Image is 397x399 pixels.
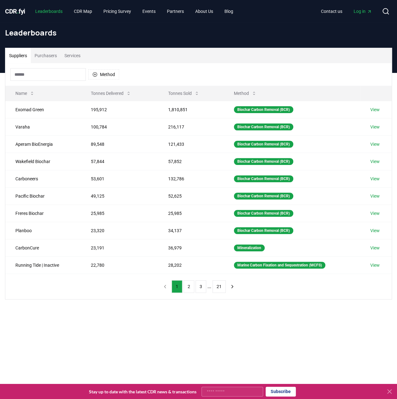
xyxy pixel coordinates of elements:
nav: Main [30,6,238,17]
li: ... [207,283,211,290]
div: Biochar Carbon Removal (BCR) [234,123,293,130]
span: . [17,8,19,15]
a: About Us [190,6,218,17]
td: Aperam BioEnergia [5,135,81,153]
td: 25,985 [158,205,224,222]
span: Log in [354,8,372,14]
a: Leaderboards [30,6,68,17]
td: 23,191 [81,239,158,256]
div: Biochar Carbon Removal (BCR) [234,158,293,165]
td: Exomad Green [5,101,81,118]
a: Log in [349,6,377,17]
a: Pricing Survey [98,6,136,17]
td: 28,202 [158,256,224,274]
div: Biochar Carbon Removal (BCR) [234,141,293,148]
td: CarbonCure [5,239,81,256]
a: View [370,210,380,216]
div: Biochar Carbon Removal (BCR) [234,175,293,182]
a: View [370,124,380,130]
button: Method [229,87,262,100]
button: Services [61,48,84,63]
a: View [370,107,380,113]
button: 21 [212,280,226,293]
a: View [370,227,380,234]
td: 36,979 [158,239,224,256]
td: Wakefield Biochar [5,153,81,170]
button: Suppliers [5,48,31,63]
a: Events [137,6,161,17]
h1: Leaderboards [5,28,392,38]
td: Planboo [5,222,81,239]
div: Biochar Carbon Removal (BCR) [234,193,293,199]
td: 34,137 [158,222,224,239]
a: Partners [162,6,189,17]
button: Tonnes Sold [163,87,204,100]
button: 3 [196,280,206,293]
td: 89,548 [81,135,158,153]
td: 25,985 [81,205,158,222]
td: 52,625 [158,187,224,205]
button: 2 [184,280,194,293]
a: View [370,193,380,199]
td: Varaha [5,118,81,135]
td: 132,786 [158,170,224,187]
td: 121,433 [158,135,224,153]
td: 22,780 [81,256,158,274]
td: Carboneers [5,170,81,187]
td: 216,117 [158,118,224,135]
div: Biochar Carbon Removal (BCR) [234,210,293,217]
a: Blog [219,6,238,17]
td: 100,784 [81,118,158,135]
a: CDR Map [69,6,97,17]
span: CDR fyi [5,8,25,15]
button: Name [10,87,40,100]
button: next page [227,280,238,293]
a: View [370,245,380,251]
a: View [370,158,380,165]
div: Biochar Carbon Removal (BCR) [234,106,293,113]
a: View [370,262,380,268]
button: Method [88,69,119,79]
button: 1 [172,280,182,293]
div: Marine Carbon Fixation and Sequestration (MCFS) [234,262,325,269]
button: Purchasers [31,48,61,63]
td: Freres Biochar [5,205,81,222]
td: 57,852 [158,153,224,170]
a: CDR.fyi [5,7,25,16]
td: 195,912 [81,101,158,118]
td: 57,844 [81,153,158,170]
a: Contact us [316,6,347,17]
td: Running Tide | Inactive [5,256,81,274]
td: 23,320 [81,222,158,239]
div: Mineralization [234,244,265,251]
div: Biochar Carbon Removal (BCR) [234,227,293,234]
nav: Main [316,6,377,17]
a: View [370,141,380,147]
a: View [370,176,380,182]
td: 53,601 [81,170,158,187]
td: Pacific Biochar [5,187,81,205]
td: 49,125 [81,187,158,205]
td: 1,810,851 [158,101,224,118]
button: Tonnes Delivered [86,87,136,100]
